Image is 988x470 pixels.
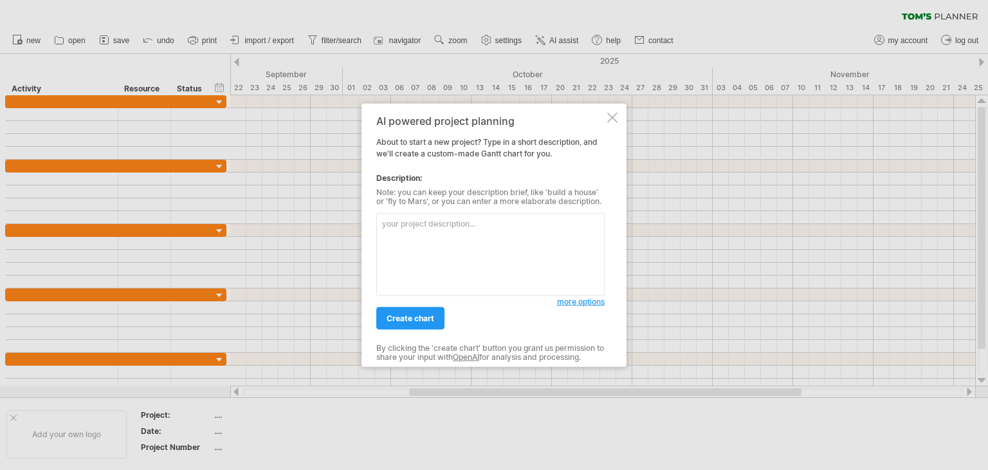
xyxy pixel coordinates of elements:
div: AI powered project planning [376,115,605,127]
a: OpenAI [453,352,479,362]
div: By clicking the 'create chart' button you grant us permission to share your input with for analys... [376,344,605,362]
div: Note: you can keep your description brief, like 'build a house' or 'fly to Mars', or you can ente... [376,188,605,207]
div: About to start a new project? Type in a short description, and we'll create a custom-made Gantt c... [376,115,605,355]
div: Description: [376,173,605,184]
a: create chart [376,307,444,330]
span: more options [557,297,605,306]
span: create chart [387,314,434,323]
a: more options [557,296,605,308]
